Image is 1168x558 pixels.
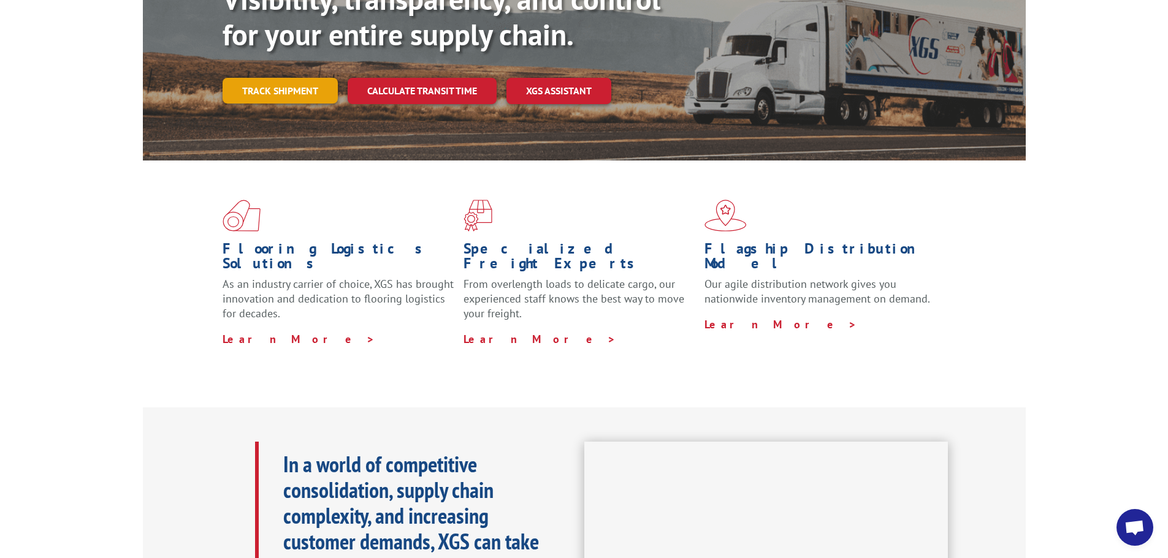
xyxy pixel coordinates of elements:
[506,78,611,104] a: XGS ASSISTANT
[464,277,695,331] p: From overlength loads to delicate cargo, our experienced staff knows the best way to move your fr...
[704,200,747,232] img: xgs-icon-flagship-distribution-model-red
[223,332,375,346] a: Learn More >
[223,277,454,320] span: As an industry carrier of choice, XGS has brought innovation and dedication to flooring logistics...
[704,277,930,306] span: Our agile distribution network gives you nationwide inventory management on demand.
[704,317,857,331] a: Learn More >
[1116,509,1153,546] div: Open chat
[464,241,695,277] h1: Specialized Freight Experts
[223,241,454,277] h1: Flooring Logistics Solutions
[464,332,616,346] a: Learn More >
[348,78,497,104] a: Calculate transit time
[464,200,492,232] img: xgs-icon-focused-on-flooring-red
[223,200,261,232] img: xgs-icon-total-supply-chain-intelligence-red
[704,241,936,277] h1: Flagship Distribution Model
[223,78,338,104] a: Track shipment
